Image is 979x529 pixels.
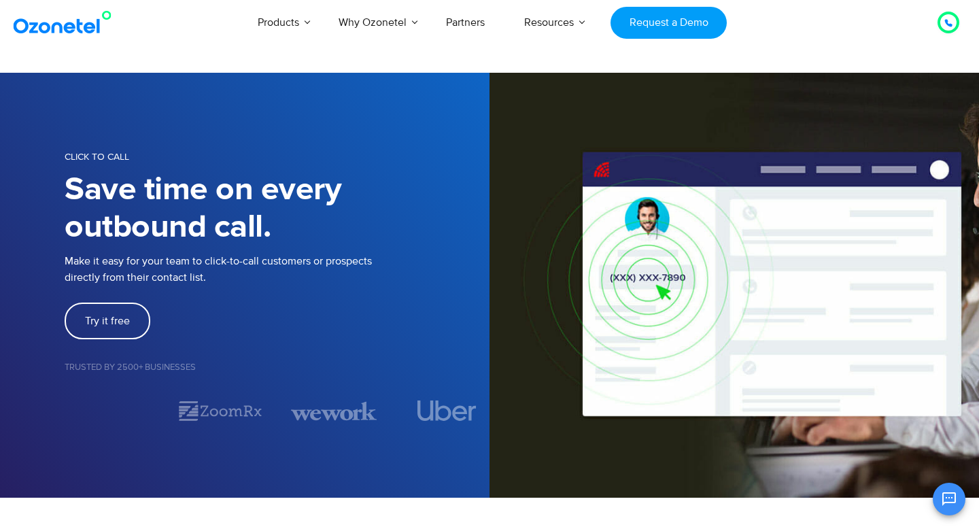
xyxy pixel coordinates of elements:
[291,399,377,423] div: 3 / 7
[65,151,129,163] span: CLICK TO CALL
[65,399,489,423] div: Image Carousel
[291,399,377,423] img: wework
[611,7,727,39] a: Request a Demo
[65,253,489,286] p: Make it easy for your team to click-to-call customers or prospects directly from their contact list.
[65,363,489,372] h5: Trusted by 2500+ Businesses
[404,400,489,421] div: 4 / 7
[65,403,150,419] div: 1 / 7
[65,303,150,339] a: Try it free
[65,171,489,246] h1: Save time on every outbound call.
[177,399,263,423] img: zoomrx
[417,400,476,421] img: uber
[85,315,130,326] span: Try it free
[933,483,965,515] button: Open chat
[177,399,263,423] div: 2 / 7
